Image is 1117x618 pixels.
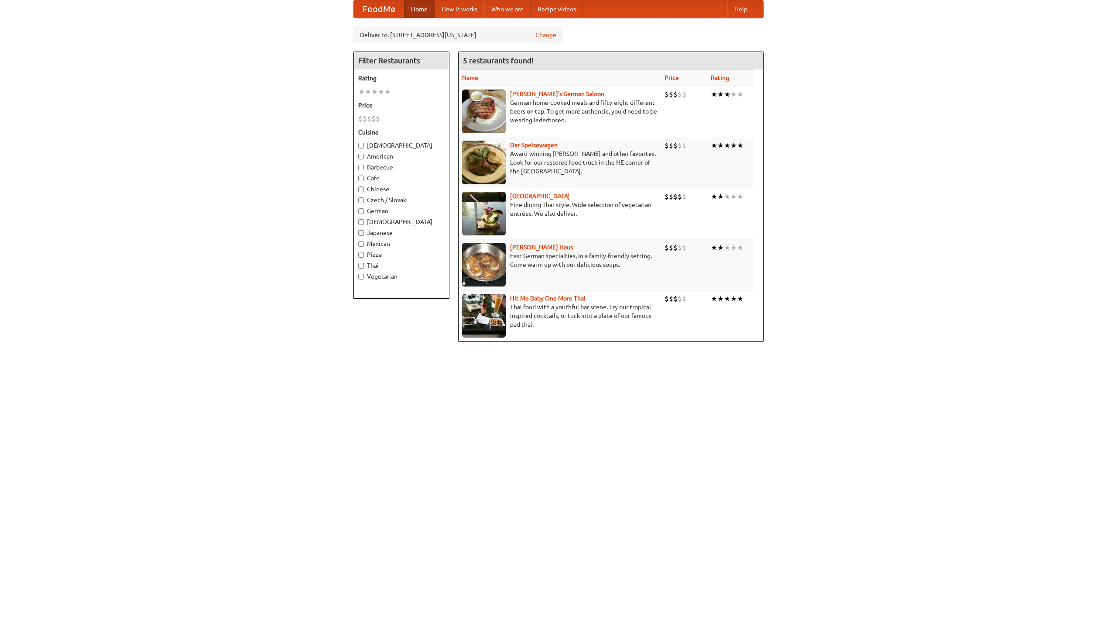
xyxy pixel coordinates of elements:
label: Barbecue [358,163,445,172]
a: Help [727,0,754,18]
a: [PERSON_NAME] Haus [510,244,573,251]
input: Pizza [358,252,364,258]
img: speisewagen.jpg [462,141,506,184]
li: $ [682,192,686,201]
li: $ [673,243,678,252]
a: Change [535,31,556,39]
label: Japanese [358,228,445,237]
li: $ [682,90,686,99]
li: $ [673,141,678,150]
a: [GEOGRAPHIC_DATA] [510,193,570,200]
li: $ [669,192,673,201]
h5: Price [358,101,445,110]
a: Home [404,0,435,18]
li: $ [665,90,669,99]
li: ★ [711,294,717,304]
li: $ [678,141,682,150]
p: German home-cooked meals and fifty-eight different beers on tap. To get more authentic, you'd nee... [462,98,658,124]
li: ★ [717,192,724,201]
li: ★ [711,192,717,201]
li: ★ [365,87,371,97]
li: ★ [717,141,724,150]
label: [DEMOGRAPHIC_DATA] [358,218,445,226]
li: ★ [730,141,737,150]
label: Vegetarian [358,272,445,281]
li: $ [678,90,682,99]
input: Mexican [358,241,364,247]
input: Japanese [358,230,364,236]
li: $ [673,90,678,99]
label: Mexican [358,239,445,248]
li: $ [665,243,669,252]
img: kohlhaus.jpg [462,243,506,287]
img: satay.jpg [462,192,506,235]
p: East German specialties, in a family-friendly setting. Come warm up with our delicious soups. [462,252,658,269]
label: Czech / Slovak [358,196,445,204]
label: Cafe [358,174,445,183]
p: Award-winning [PERSON_NAME] and other favorites. Look for our restored food truck in the NE corne... [462,149,658,176]
li: ★ [724,294,730,304]
li: ★ [717,294,724,304]
input: Thai [358,263,364,269]
li: ★ [378,87,384,97]
li: ★ [358,87,365,97]
a: Name [462,74,478,81]
h5: Rating [358,74,445,83]
li: $ [678,243,682,252]
li: $ [371,114,376,124]
a: Recipe videos [531,0,583,18]
a: FoodMe [354,0,404,18]
li: ★ [730,192,737,201]
input: Czech / Slovak [358,197,364,203]
li: $ [682,141,686,150]
li: $ [673,192,678,201]
label: [DEMOGRAPHIC_DATA] [358,141,445,150]
a: Der Speisewagen [510,142,558,148]
li: ★ [737,90,744,99]
li: ★ [371,87,378,97]
input: Chinese [358,186,364,192]
img: babythai.jpg [462,294,506,338]
li: ★ [737,192,744,201]
li: $ [678,192,682,201]
label: American [358,152,445,161]
li: ★ [711,243,717,252]
li: ★ [724,243,730,252]
input: [DEMOGRAPHIC_DATA] [358,219,364,225]
a: Hit Me Baby One More Thai [510,295,586,302]
li: ★ [737,141,744,150]
ng-pluralize: 5 restaurants found! [463,56,534,65]
input: Cafe [358,176,364,181]
a: Price [665,74,679,81]
li: $ [673,294,678,304]
div: Deliver to: [STREET_ADDRESS][US_STATE] [353,27,563,43]
li: $ [367,114,371,124]
li: $ [682,294,686,304]
label: Pizza [358,250,445,259]
li: $ [669,294,673,304]
input: German [358,208,364,214]
a: Who we are [484,0,531,18]
a: Rating [711,74,729,81]
li: ★ [730,90,737,99]
li: ★ [384,87,391,97]
h4: Filter Restaurants [354,52,449,69]
li: ★ [724,192,730,201]
p: Thai food with a youthful bar scene. Try our tropical inspired cocktails, or tuck into a plate of... [462,303,658,329]
label: Thai [358,261,445,270]
li: $ [665,294,669,304]
p: Fine dining Thai-style. Wide selection of vegetarian entrées. We also deliver. [462,200,658,218]
li: ★ [730,243,737,252]
li: $ [682,243,686,252]
li: $ [669,243,673,252]
li: $ [669,90,673,99]
li: ★ [711,141,717,150]
a: [PERSON_NAME]'s German Saloon [510,90,604,97]
li: $ [376,114,380,124]
li: $ [363,114,367,124]
li: ★ [711,90,717,99]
